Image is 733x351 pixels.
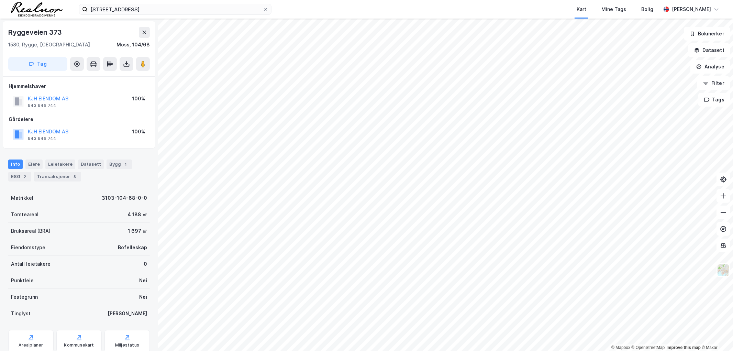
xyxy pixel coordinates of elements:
div: Bruksareal (BRA) [11,227,51,235]
div: Leietakere [45,160,75,169]
div: Gårdeiere [9,115,149,123]
div: Tomteareal [11,210,38,219]
div: Miljøstatus [115,342,139,348]
img: Z [717,264,730,277]
div: 2 [22,173,29,180]
div: Moss, 104/68 [116,41,150,49]
div: [PERSON_NAME] [672,5,711,13]
div: [PERSON_NAME] [108,309,147,318]
button: Tags [698,93,730,107]
div: Matrikkel [11,194,33,202]
img: realnor-logo.934646d98de889bb5806.png [11,2,63,17]
div: 0 [144,260,147,268]
div: Nei [139,276,147,285]
button: Filter [697,76,730,90]
button: Bokmerker [684,27,730,41]
div: Nei [139,293,147,301]
div: Kontrollprogram for chat [699,318,733,351]
div: 100% [132,128,145,136]
div: 1580, Rygge, [GEOGRAPHIC_DATA] [8,41,90,49]
div: Transaksjoner [34,172,81,182]
div: 1 697 ㎡ [128,227,147,235]
div: Bofelleskap [118,243,147,252]
a: Mapbox [611,345,630,350]
div: 100% [132,95,145,103]
div: Hjemmelshaver [9,82,149,90]
div: Antall leietakere [11,260,51,268]
div: Tinglyst [11,309,31,318]
button: Tag [8,57,67,71]
div: Bolig [641,5,653,13]
div: Bygg [107,160,132,169]
div: Kart [577,5,586,13]
button: Datasett [688,43,730,57]
div: 1 [122,161,129,168]
div: 8 [71,173,78,180]
div: 3103-104-68-0-0 [102,194,147,202]
div: Mine Tags [601,5,626,13]
input: Søk på adresse, matrikkel, gårdeiere, leietakere eller personer [88,4,263,14]
div: Festegrunn [11,293,38,301]
a: OpenStreetMap [632,345,665,350]
a: Improve this map [667,345,701,350]
div: Punktleie [11,276,34,285]
div: Ryggeveien 373 [8,27,63,38]
div: Eiere [25,160,43,169]
div: Eiendomstype [11,243,45,252]
div: Info [8,160,23,169]
button: Analyse [690,60,730,74]
div: 4 188 ㎡ [127,210,147,219]
div: Arealplaner [19,342,43,348]
div: Datasett [78,160,104,169]
div: ESG [8,172,31,182]
iframe: Chat Widget [699,318,733,351]
div: 943 946 744 [28,103,56,108]
div: Kommunekart [64,342,94,348]
div: 943 946 744 [28,136,56,141]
